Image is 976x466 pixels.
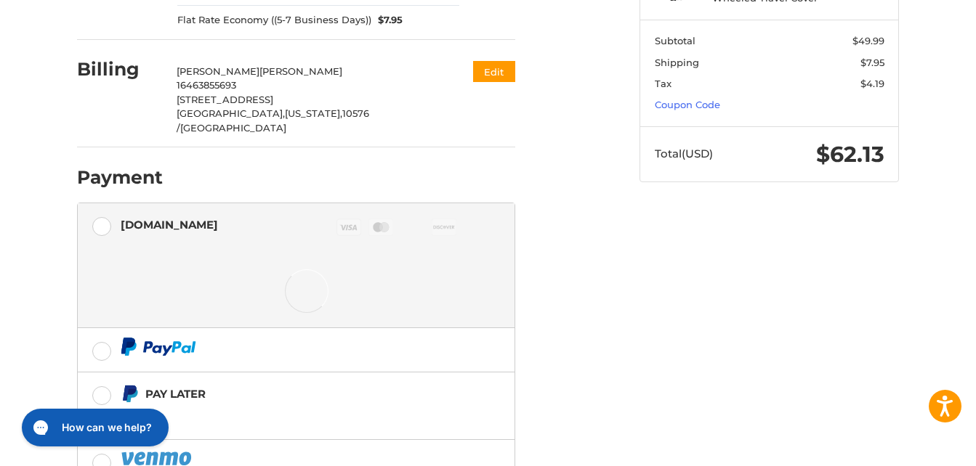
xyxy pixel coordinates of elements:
span: [GEOGRAPHIC_DATA] [180,122,286,134]
span: Subtotal [655,35,695,46]
span: $62.13 [816,141,884,168]
iframe: PayPal Message 1 [121,409,424,422]
button: Edit [473,61,515,82]
h2: Payment [77,166,163,189]
span: [US_STATE], [285,107,342,119]
span: [GEOGRAPHIC_DATA], [177,107,285,119]
span: [PERSON_NAME] [259,65,342,77]
span: 16463855693 [177,79,236,91]
span: $7.95 [371,13,403,28]
h2: Billing [77,58,162,81]
span: Flat Rate Economy ((5-7 Business Days)) [177,13,371,28]
span: Tax [655,78,671,89]
img: PayPal icon [121,338,196,356]
span: Total (USD) [655,147,713,160]
a: Coupon Code [655,99,720,110]
iframe: Gorgias live chat messenger [15,404,173,451]
span: Shipping [655,57,699,68]
span: [PERSON_NAME] [177,65,259,77]
span: $4.19 [860,78,884,89]
div: [DOMAIN_NAME] [121,213,218,237]
span: 10576 / [177,107,369,134]
div: Pay Later [145,382,424,406]
span: [STREET_ADDRESS] [177,94,273,105]
span: $49.99 [852,35,884,46]
img: Pay Later icon [121,385,139,403]
span: $7.95 [860,57,884,68]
